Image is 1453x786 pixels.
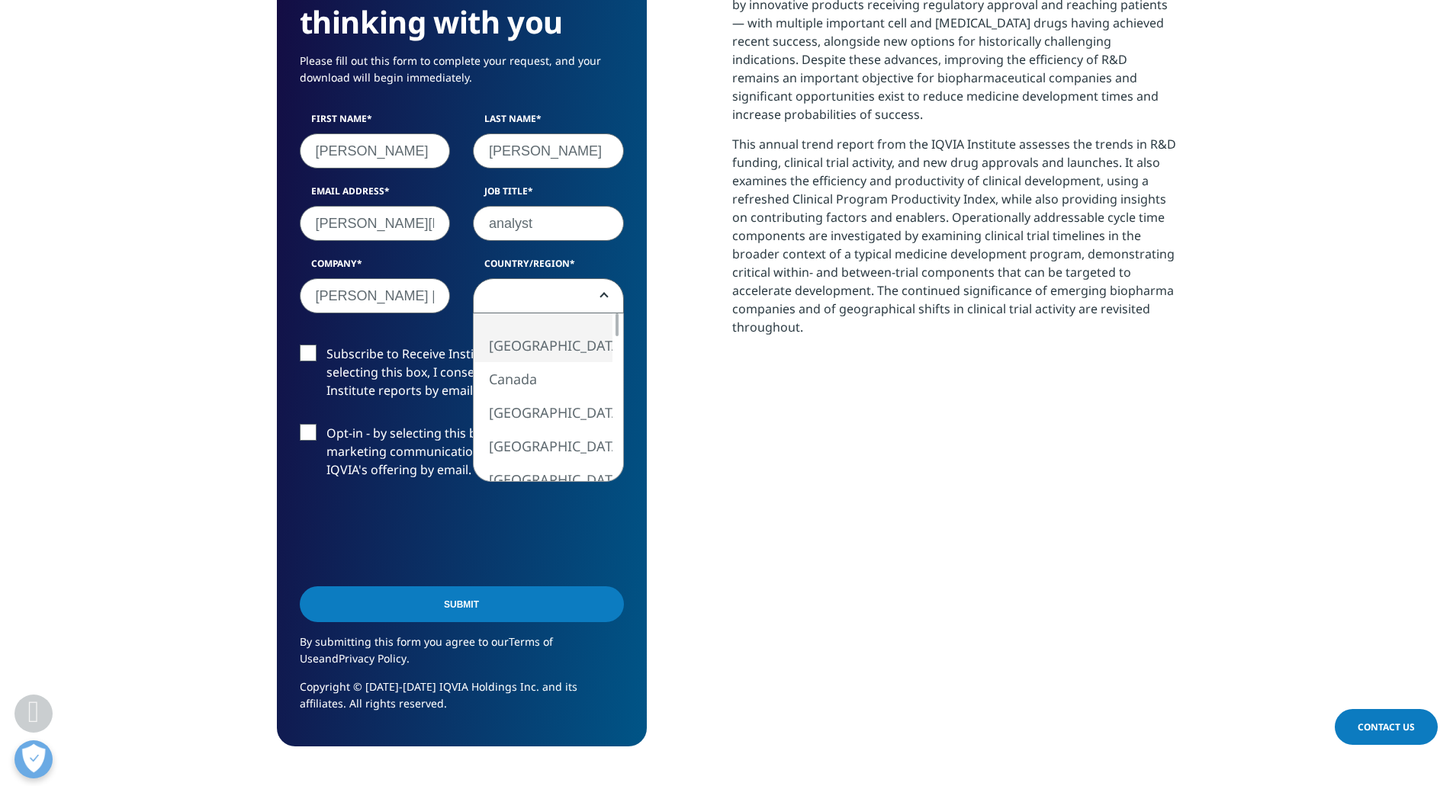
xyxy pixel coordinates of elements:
p: This annual trend report from the IQVIA Institute assesses the trends in R&D funding, clinical tr... [732,135,1177,348]
li: [GEOGRAPHIC_DATA] [474,329,612,362]
button: Open Preferences [14,740,53,778]
label: Country/Region [473,257,624,278]
li: [GEOGRAPHIC_DATA] [474,429,612,463]
a: Privacy Policy [339,651,407,666]
input: Submit [300,586,624,622]
label: Last Name [473,112,624,133]
p: Copyright © [DATE]-[DATE] IQVIA Holdings Inc. and its affiliates. All rights reserved. [300,679,624,723]
label: Company [300,257,451,278]
label: First Name [300,112,451,133]
label: Email Address [300,184,451,206]
label: Subscribe to Receive Institute Reports - by selecting this box, I consent to receiving IQVIA Inst... [300,345,624,408]
li: [GEOGRAPHIC_DATA] [474,463,612,496]
p: Please fill out this form to complete your request, and your download will begin immediately. [300,53,624,98]
span: Contact Us [1358,720,1415,733]
a: Contact Us [1335,709,1438,745]
p: By submitting this form you agree to our and . [300,634,624,679]
li: Canada [474,362,612,396]
label: Opt-in - by selecting this box, I consent to receiving marketing communications and information a... [300,424,624,487]
label: Job Title [473,184,624,206]
iframe: reCAPTCHA [300,503,532,563]
li: [GEOGRAPHIC_DATA] [474,396,612,429]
